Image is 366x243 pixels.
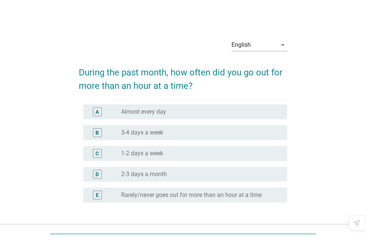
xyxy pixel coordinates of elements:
[231,42,251,48] div: English
[95,149,99,157] div: C
[95,170,99,178] div: D
[278,40,287,49] i: arrow_drop_down
[96,191,99,199] div: E
[121,150,163,157] label: 1-2 days a week
[95,129,99,136] div: B
[79,58,287,93] h2: During the past month, how often did you go out for more than an hour at a time?
[95,108,99,116] div: A
[121,108,166,116] label: Almost every day
[121,129,163,136] label: 3-4 days a week
[121,171,167,178] label: 2-3 days a month
[121,191,262,199] label: Rarely/never goes out for more than an hour at a time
